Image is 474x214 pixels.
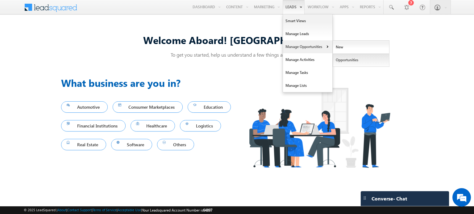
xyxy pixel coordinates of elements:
[237,75,402,180] img: Industry.png
[118,208,141,212] a: Acceptable Use
[118,103,177,111] span: Consumer Marketplaces
[362,196,367,200] img: carter-drag
[283,40,332,53] a: Manage Opportunities
[283,66,332,79] a: Manage Tasks
[61,75,237,90] h3: What business are you in?
[142,208,212,212] span: Your Leadsquared Account Number is
[283,79,332,92] a: Manage Lists
[61,33,413,46] div: Welcome Aboard! [GEOGRAPHIC_DATA]
[283,53,332,66] a: Manage Activities
[203,208,212,212] span: 64897
[67,122,120,130] span: Financial Institutions
[67,103,102,111] span: Automotive
[136,122,170,130] span: Healthcare
[67,208,92,212] a: Contact Support
[283,14,332,27] a: Smart Views
[372,196,407,201] span: Converse - Chat
[163,140,189,149] span: Others
[93,208,117,212] a: Terms of Service
[67,140,101,149] span: Real Estate
[24,207,212,213] span: © 2025 LeadSquared | | | | |
[333,41,389,54] a: New
[57,208,66,212] a: About
[333,54,389,67] a: Opportunities
[117,140,147,149] span: Software
[185,122,215,130] span: Logistics
[61,51,413,58] p: To get you started, help us understand a few things about you!
[193,103,225,111] span: Education
[283,27,332,40] a: Manage Leads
